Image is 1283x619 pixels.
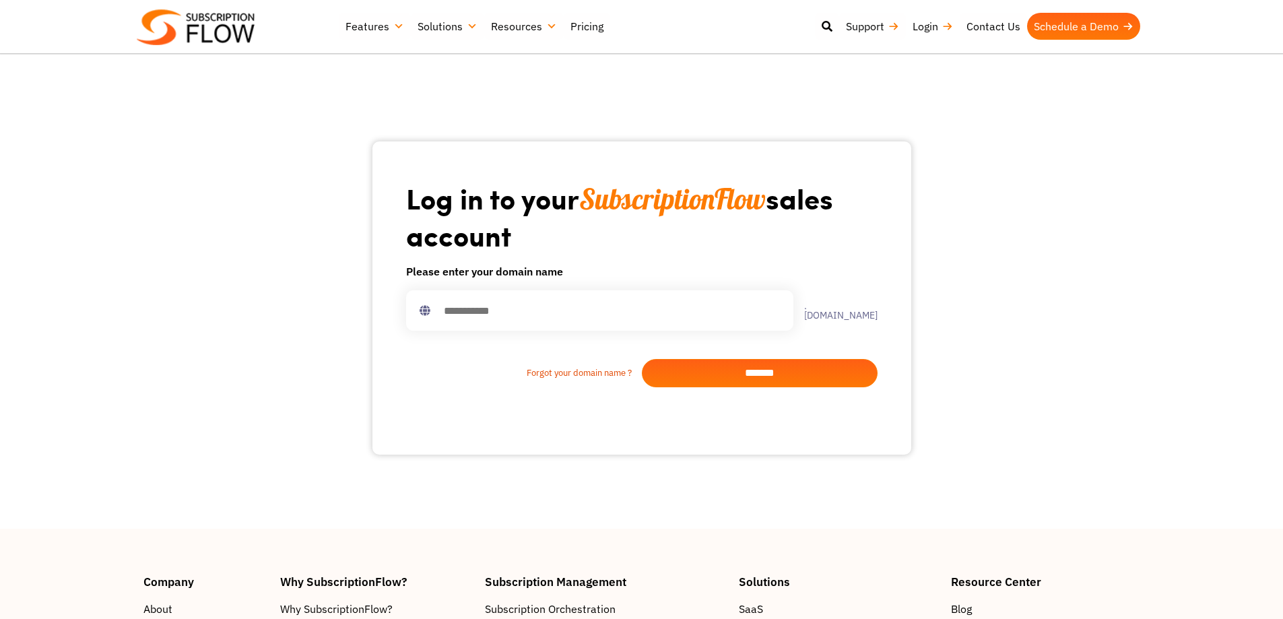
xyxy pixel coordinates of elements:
h4: Resource Center [951,576,1140,587]
h4: Company [143,576,267,587]
img: Subscriptionflow [137,9,255,45]
a: Contact Us [960,13,1027,40]
a: SaaS [739,601,937,617]
span: SubscriptionFlow [579,181,766,217]
h1: Log in to your sales account [406,181,878,253]
span: SaaS [739,601,763,617]
a: Support [839,13,906,40]
a: Solutions [411,13,484,40]
span: Blog [951,601,972,617]
a: Resources [484,13,564,40]
a: Schedule a Demo [1027,13,1140,40]
h4: Solutions [739,576,937,587]
a: Login [906,13,960,40]
h4: Subscription Management [485,576,726,587]
a: About [143,601,267,617]
a: Subscription Orchestration [485,601,726,617]
a: Blog [951,601,1140,617]
h6: Please enter your domain name [406,263,878,280]
span: About [143,601,172,617]
label: .[DOMAIN_NAME] [793,301,878,320]
a: Features [339,13,411,40]
span: Subscription Orchestration [485,601,616,617]
a: Forgot your domain name ? [406,366,642,380]
h4: Why SubscriptionFlow? [280,576,471,587]
a: Why SubscriptionFlow? [280,601,471,617]
a: Pricing [564,13,610,40]
span: Why SubscriptionFlow? [280,601,393,617]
